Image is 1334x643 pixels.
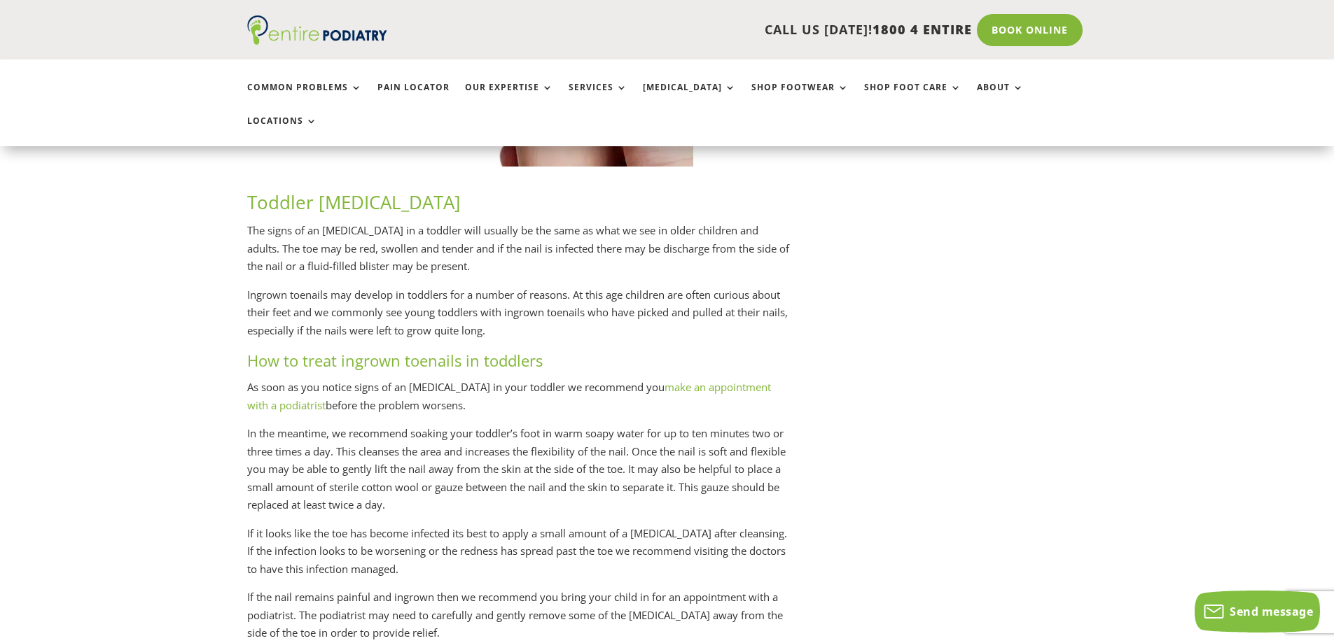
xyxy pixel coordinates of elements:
[247,83,362,113] a: Common Problems
[977,14,1083,46] a: Book Online
[247,425,792,525] p: In the meantime, we recommend soaking your toddler’s foot in warm soapy water for up to ten minut...
[569,83,627,113] a: Services
[441,21,972,39] p: CALL US [DATE]!
[1230,604,1313,619] span: Send message
[247,286,792,351] p: Ingrown toenails may develop in toddlers for a number of reasons. At this age children are often ...
[873,21,972,38] span: 1800 4 ENTIRE
[377,83,450,113] a: Pain Locator
[247,116,317,146] a: Locations
[247,379,792,425] p: As soon as you notice signs of an [MEDICAL_DATA] in your toddler we recommend you before the prob...
[864,83,961,113] a: Shop Foot Care
[1195,591,1320,633] button: Send message
[247,34,387,48] a: Entire Podiatry
[643,83,736,113] a: [MEDICAL_DATA]
[247,15,387,45] img: logo (1)
[247,350,792,379] h3: How to treat ingrown toenails in toddlers
[247,380,771,412] a: make an appointment with a podiatrist
[247,222,792,286] p: The signs of an [MEDICAL_DATA] in a toddler will usually be the same as what we see in older chil...
[247,190,461,215] span: Toddler [MEDICAL_DATA]
[977,83,1024,113] a: About
[751,83,849,113] a: Shop Footwear
[465,83,553,113] a: Our Expertise
[247,525,792,589] p: If it looks like the toe has become infected its best to apply a small amount of a [MEDICAL_DATA]...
